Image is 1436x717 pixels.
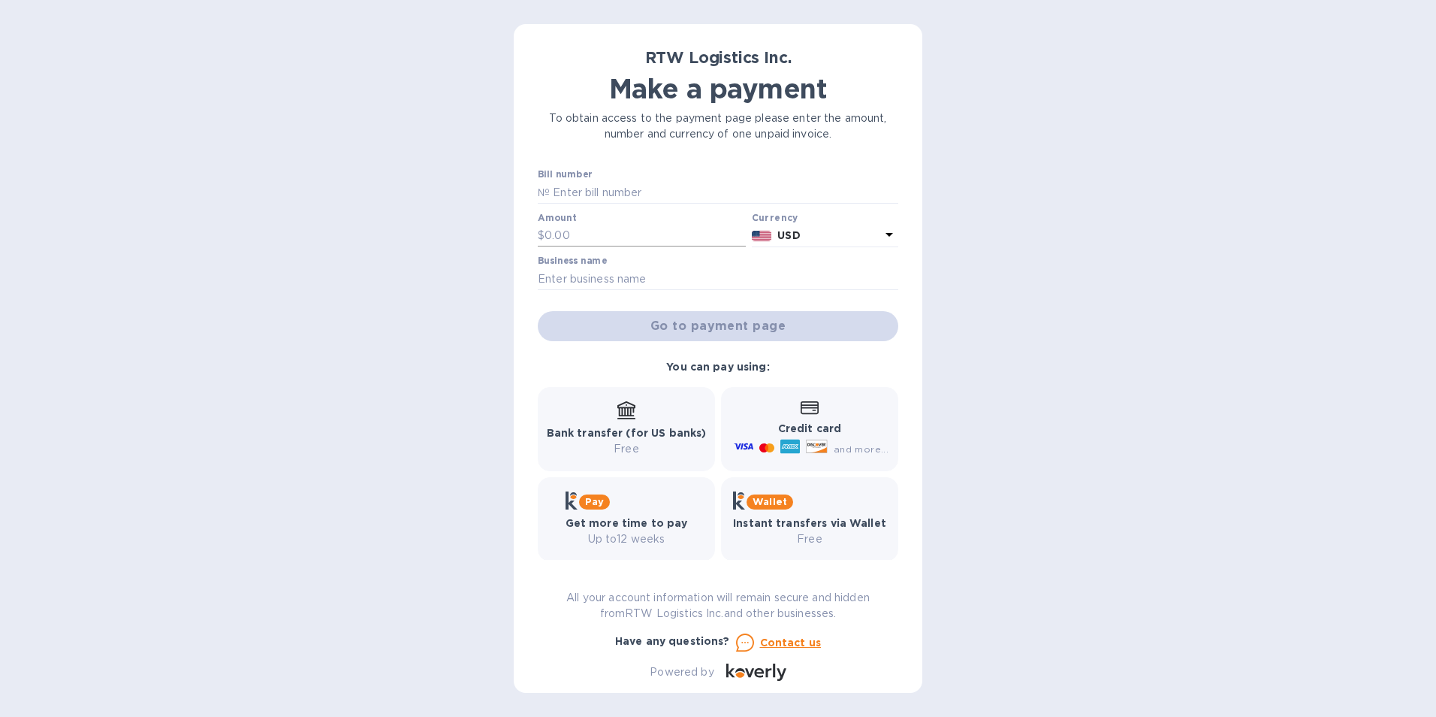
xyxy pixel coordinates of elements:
b: Wallet [753,496,787,507]
b: USD [777,229,800,241]
b: You can pay using: [666,361,769,373]
b: Pay [585,496,604,507]
p: Free [733,531,886,547]
label: Bill number [538,171,592,180]
label: Amount [538,213,576,222]
label: Business name [538,257,607,266]
p: To obtain access to the payment page please enter the amount, number and currency of one unpaid i... [538,110,898,142]
b: Currency [752,212,798,223]
b: Instant transfers via Wallet [733,517,886,529]
input: 0.00 [545,225,746,247]
input: Enter business name [538,268,898,290]
p: № [538,185,550,201]
input: Enter bill number [550,181,898,204]
b: Have any questions? [615,635,730,647]
b: RTW Logistics Inc. [645,48,792,67]
span: and more... [834,443,888,455]
b: Credit card [778,422,841,434]
p: All your account information will remain secure and hidden from RTW Logistics Inc. and other busi... [538,590,898,622]
h1: Make a payment [538,73,898,104]
b: Bank transfer (for US banks) [547,427,707,439]
u: Contact us [760,637,822,649]
p: Powered by [650,664,713,680]
b: Get more time to pay [566,517,688,529]
p: Up to 12 weeks [566,531,688,547]
p: Free [547,441,707,457]
img: USD [752,231,772,241]
p: $ [538,228,545,244]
